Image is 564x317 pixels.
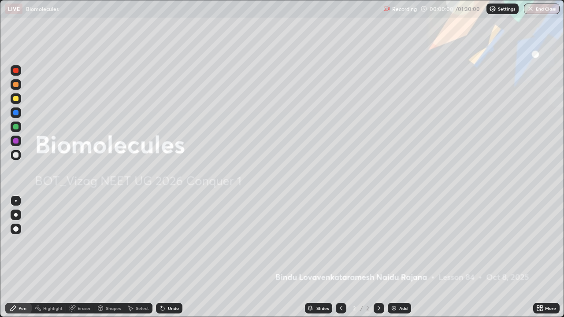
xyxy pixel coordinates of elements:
p: Biomolecules [26,5,59,12]
div: Select [136,306,149,310]
img: add-slide-button [390,305,397,312]
img: end-class-cross [527,5,534,12]
div: Eraser [78,306,91,310]
div: Shapes [106,306,121,310]
div: Highlight [43,306,63,310]
div: Add [399,306,408,310]
button: End Class [524,4,560,14]
img: class-settings-icons [489,5,496,12]
div: / [360,306,363,311]
div: Undo [168,306,179,310]
div: 2 [365,304,370,312]
div: 2 [350,306,359,311]
p: Settings [498,7,515,11]
div: Slides [316,306,329,310]
div: More [545,306,556,310]
p: Recording [392,6,417,12]
img: recording.375f2c34.svg [383,5,390,12]
div: Pen [19,306,26,310]
p: LIVE [8,5,20,12]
